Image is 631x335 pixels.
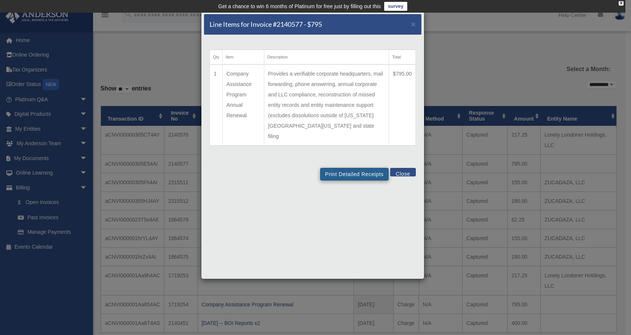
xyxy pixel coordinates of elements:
th: Total [389,50,416,65]
div: close [619,1,624,6]
button: Close [390,168,416,176]
td: $795.00 [389,64,416,146]
th: Qty [210,50,223,65]
td: Company Assistance Program Annual Renewal [223,64,264,146]
th: Description [264,50,389,65]
a: survey [384,2,407,11]
span: × [411,20,416,28]
td: 1 [210,64,223,146]
button: Close [411,20,416,28]
button: Print Detailed Receipts [320,168,388,181]
h5: Line Items for Invoice #2140577 - $795 [210,20,322,29]
th: Item [223,50,264,65]
div: Get a chance to win 6 months of Platinum for free just by filling out this [218,2,381,11]
td: Provides a verifiable corporate headquarters, mail forwarding, phone answering, annual corporate ... [264,64,389,146]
